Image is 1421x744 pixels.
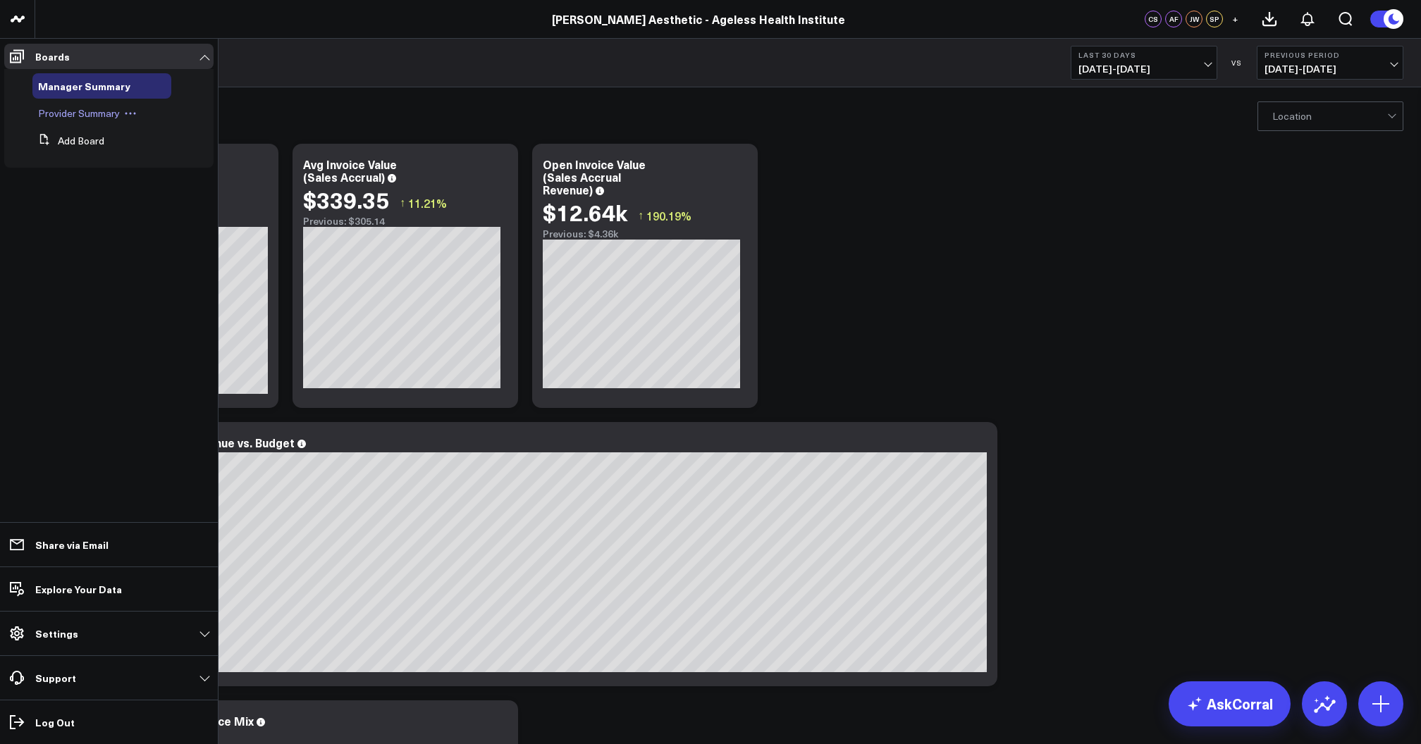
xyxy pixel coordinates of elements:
div: $12.64k [543,199,627,225]
span: 190.19% [646,208,691,223]
p: Boards [35,51,70,62]
div: AF [1165,11,1182,27]
button: Last 30 Days[DATE]-[DATE] [1071,46,1217,80]
span: 11.21% [408,195,447,211]
p: Share via Email [35,539,109,550]
div: $339.35 [303,187,389,212]
div: Avg Invoice Value (Sales Accrual) [303,156,397,185]
a: [PERSON_NAME] Aesthetic - Ageless Health Institute [552,11,845,27]
span: [DATE] - [DATE] [1078,63,1210,75]
div: CS [1145,11,1162,27]
button: + [1226,11,1243,27]
div: Open Invoice Value (Sales Accrual Revenue) [543,156,646,197]
div: JW [1186,11,1202,27]
b: Last 30 Days [1078,51,1210,59]
b: Previous Period [1265,51,1396,59]
p: Explore Your Data [35,583,122,595]
span: ↑ [638,206,644,225]
span: + [1232,14,1238,24]
a: AskCorral [1169,681,1291,726]
span: Manager Summary [38,79,130,93]
a: Provider Summary [38,108,120,119]
p: Log Out [35,717,75,728]
div: Previous: $305.14 [303,216,508,227]
div: Previous: $4.36k [543,228,747,240]
div: SP [1206,11,1223,27]
a: Log Out [4,709,214,735]
a: Manager Summary [38,80,130,92]
div: VS [1224,58,1250,67]
span: [DATE] - [DATE] [1265,63,1396,75]
span: Provider Summary [38,106,120,120]
p: Support [35,672,76,683]
button: Previous Period[DATE]-[DATE] [1257,46,1403,80]
p: Settings [35,628,78,639]
span: ↑ [400,194,405,212]
button: Add Board [32,128,104,154]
